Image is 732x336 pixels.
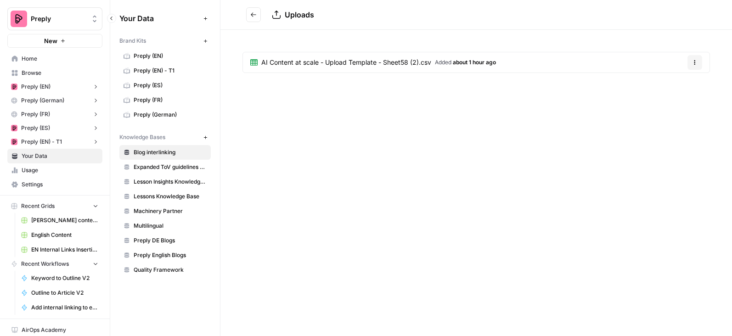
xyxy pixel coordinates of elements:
span: [PERSON_NAME] content interlinking test - new content [31,216,98,224]
span: Preply (EN) - T1 [134,67,207,75]
a: Blog interlinking [119,145,211,160]
span: Knowledge Bases [119,133,165,141]
span: Add internal linking to existing articles [31,303,98,312]
a: AI Content at scale - Upload Template - Sheet58 (2).csvAdded about 1 hour ago [243,52,503,73]
button: Recent Grids [7,199,102,213]
a: Multilingual [119,218,211,233]
span: Preply (EN) [134,52,207,60]
span: Settings [22,180,98,189]
span: Preply (German) [21,96,64,105]
a: Add internal linking to existing articles [17,300,102,315]
a: Preply (German) [119,107,211,122]
a: Preply (FR) [119,93,211,107]
button: Go back [246,7,261,22]
a: EN Internal Links Insertion [17,242,102,257]
span: Outline to Article V2 [31,289,98,297]
button: Preply (German) [7,94,102,107]
span: English Content [31,231,98,239]
a: Your Data [7,149,102,163]
span: Preply [31,14,86,23]
button: Preply (EN) - T1 [7,135,102,149]
span: Preply (EN) - T1 [21,138,62,146]
span: Quality Framework [134,266,207,274]
a: English Content [17,228,102,242]
span: Home [22,55,98,63]
span: Added [435,58,496,67]
span: Preply (ES) [134,81,207,90]
img: Preply Logo [11,11,27,27]
img: mhz6d65ffplwgtj76gcfkrq5icux [11,125,17,131]
span: Lesson Insights Knowledge Base [134,178,207,186]
span: Preply (German) [134,111,207,119]
a: Usage [7,163,102,178]
span: Uploads [285,10,314,19]
span: Preply English Blogs [134,251,207,259]
span: AI Content at scale - Upload Template - Sheet58 (2).csv [261,58,431,67]
a: Machinery Partner [119,204,211,218]
span: Preply DE Blogs [134,236,207,245]
button: Preply (FR) [7,107,102,121]
span: Keyword to Outline V2 [31,274,98,282]
a: Lesson Insights Knowledge Base [119,174,211,189]
a: Lessons Knowledge Base [119,189,211,204]
a: Preply English Blogs [119,248,211,263]
a: Home [7,51,102,66]
span: Blog interlinking [134,148,207,157]
a: [PERSON_NAME] content interlinking test - new content [17,213,102,228]
img: mhz6d65ffplwgtj76gcfkrq5icux [11,84,17,90]
a: Expanded ToV guidelines for AI [119,160,211,174]
a: Settings [7,177,102,192]
span: Preply (EN) [21,83,51,91]
a: Preply DE Blogs [119,233,211,248]
a: Preply (EN) [119,49,211,63]
a: Browse [7,66,102,80]
span: Multilingual [134,222,207,230]
a: Preply (ES) [119,78,211,93]
span: EN Internal Links Insertion [31,246,98,254]
span: Recent Workflows [21,260,69,268]
span: Brand Kits [119,37,146,45]
a: Keyword to Outline V2 [17,271,102,286]
a: Preply (EN) - T1 [119,63,211,78]
span: Your Data [22,152,98,160]
span: Recent Grids [21,202,55,210]
span: Machinery Partner [134,207,207,215]
span: Usage [22,166,98,174]
button: Preply (EN) [7,80,102,94]
span: New [44,36,57,45]
span: Lessons Knowledge Base [134,192,207,201]
span: about 1 hour ago [453,59,496,66]
span: Preply (FR) [134,96,207,104]
span: Preply (ES) [21,124,50,132]
span: Expanded ToV guidelines for AI [134,163,207,171]
span: Preply (FR) [21,110,50,118]
a: Outline to Article V2 [17,286,102,300]
span: Your Data [119,13,200,24]
button: Preply (ES) [7,121,102,135]
button: Recent Workflows [7,257,102,271]
img: mhz6d65ffplwgtj76gcfkrq5icux [11,139,17,145]
span: AirOps Academy [22,326,98,334]
button: New [7,34,102,48]
a: Quality Framework [119,263,211,277]
button: Workspace: Preply [7,7,102,30]
span: Browse [22,69,98,77]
